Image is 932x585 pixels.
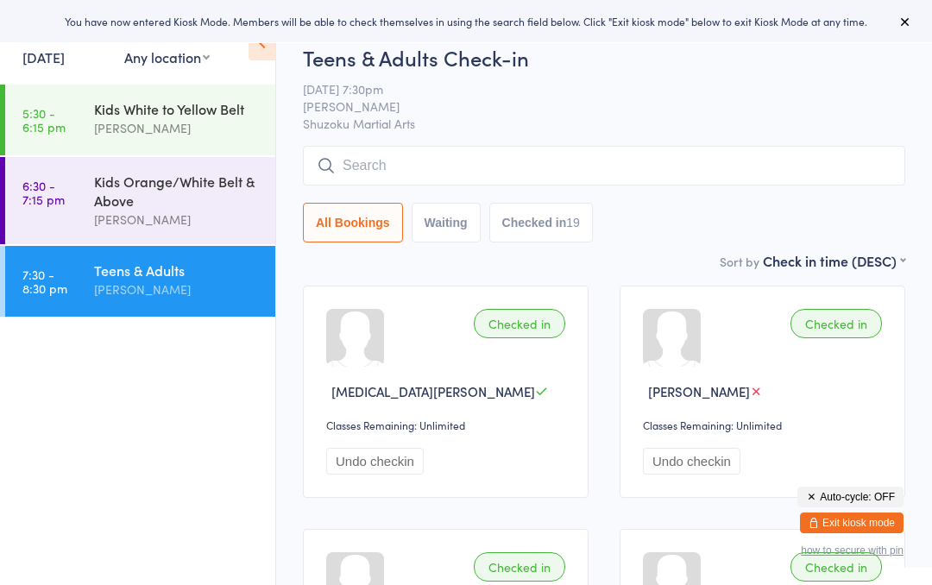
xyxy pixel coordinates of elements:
[566,216,580,230] div: 19
[28,14,904,28] div: You have now entered Kiosk Mode. Members will be able to check themselves in using the search fie...
[643,418,887,432] div: Classes Remaining: Unlimited
[800,513,904,533] button: Exit kiosk mode
[22,267,67,295] time: 7:30 - 8:30 pm
[326,418,570,432] div: Classes Remaining: Unlimited
[303,80,878,97] span: [DATE] 7:30pm
[474,309,565,338] div: Checked in
[124,47,210,66] div: Any location
[5,246,275,317] a: 7:30 -8:30 pmTeens & Adults[PERSON_NAME]
[94,118,261,138] div: [PERSON_NAME]
[763,251,905,270] div: Check in time (DESC)
[94,99,261,118] div: Kids White to Yellow Belt
[5,157,275,244] a: 6:30 -7:15 pmKids Orange/White Belt & Above[PERSON_NAME]
[22,47,65,66] a: [DATE]
[331,382,535,400] span: [MEDICAL_DATA][PERSON_NAME]
[22,106,66,134] time: 5:30 - 6:15 pm
[94,261,261,280] div: Teens & Adults
[412,203,481,242] button: Waiting
[94,172,261,210] div: Kids Orange/White Belt & Above
[474,552,565,582] div: Checked in
[801,544,904,557] button: how to secure with pin
[720,253,759,270] label: Sort by
[5,85,275,155] a: 5:30 -6:15 pmKids White to Yellow Belt[PERSON_NAME]
[790,552,882,582] div: Checked in
[648,382,750,400] span: [PERSON_NAME]
[22,179,65,206] time: 6:30 - 7:15 pm
[643,448,740,475] button: Undo checkin
[489,203,593,242] button: Checked in19
[303,146,905,186] input: Search
[797,487,904,507] button: Auto-cycle: OFF
[790,309,882,338] div: Checked in
[94,210,261,230] div: [PERSON_NAME]
[303,203,403,242] button: All Bookings
[94,280,261,299] div: [PERSON_NAME]
[303,97,878,115] span: [PERSON_NAME]
[326,448,424,475] button: Undo checkin
[303,115,905,132] span: Shuzoku Martial Arts
[303,43,905,72] h2: Teens & Adults Check-in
